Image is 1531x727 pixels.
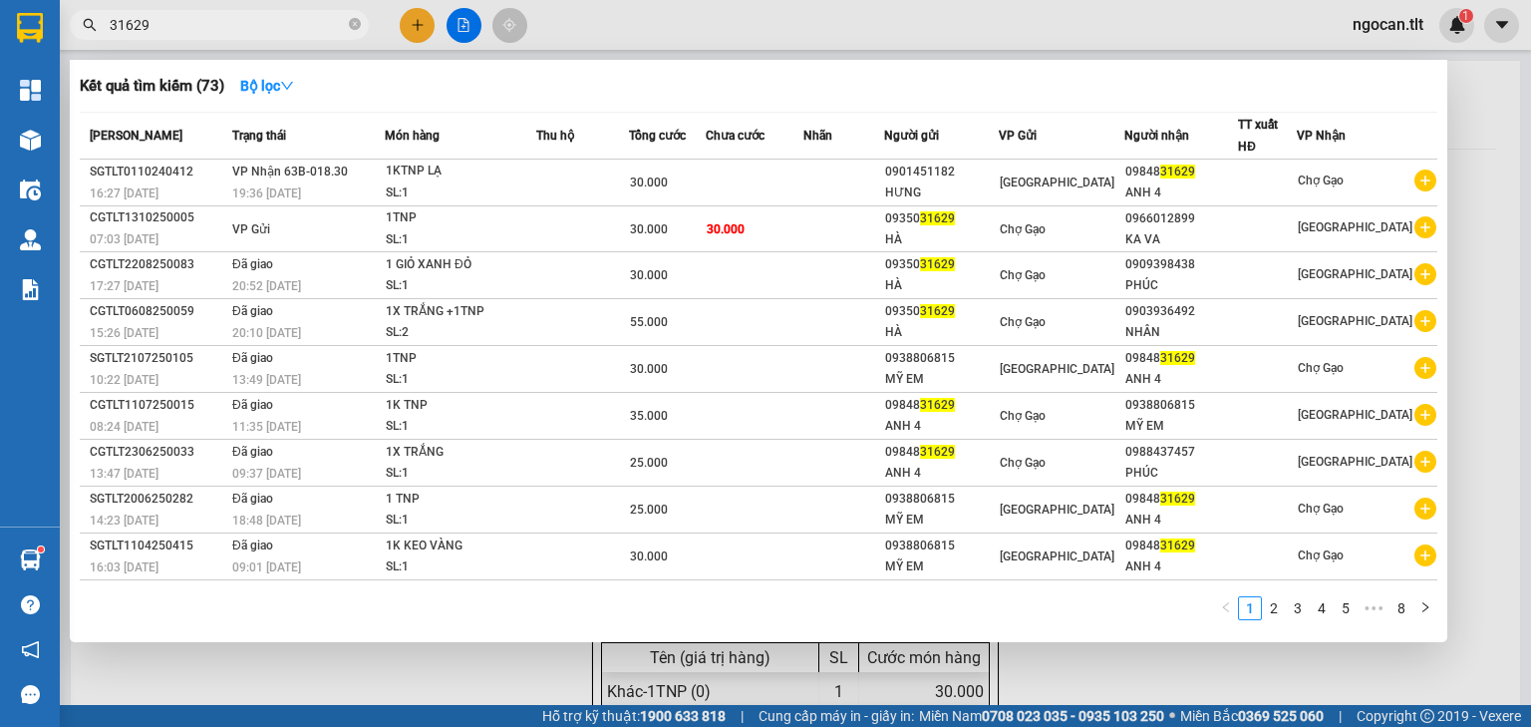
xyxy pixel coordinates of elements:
span: plus-circle [1414,357,1436,379]
button: right [1413,596,1437,620]
span: Đã giao [232,539,273,552]
span: close-circle [349,16,361,35]
div: 1K KEO VÀNG [386,536,535,557]
div: 09848 [885,395,997,416]
div: SL: 1 [386,416,535,438]
a: 8 [1390,597,1412,619]
li: Next 5 Pages [1358,596,1389,620]
div: ANH 4 [1125,510,1237,531]
a: 4 [1311,597,1333,619]
div: SGTLT1104250415 [90,536,226,556]
div: 0938806815 [885,489,997,510]
div: SL: 2 [386,322,535,344]
span: 25.000 [630,456,668,470]
span: close-circle [349,18,361,30]
div: 09350 [885,254,997,275]
div: NHÂN [1125,322,1237,343]
div: HÀ [885,275,997,296]
span: question-circle [21,595,40,614]
span: [GEOGRAPHIC_DATA] [1000,503,1114,517]
span: Người gửi [884,129,939,143]
div: CGTLT2208250083 [90,254,226,275]
span: 30.000 [630,176,668,189]
li: 3 [1286,596,1310,620]
span: plus-circle [1414,498,1436,520]
span: 30.000 [630,268,668,282]
span: 35.000 [630,409,668,423]
div: 09350 [885,301,997,322]
div: 1TNP [386,207,535,229]
img: warehouse-icon [20,130,41,151]
span: 55.000 [630,315,668,329]
span: [GEOGRAPHIC_DATA] [1298,220,1412,234]
strong: Bộ lọc [240,78,294,94]
span: 09:37 [DATE] [232,467,301,481]
span: [GEOGRAPHIC_DATA] [1298,408,1412,422]
img: dashboard-icon [20,80,41,101]
li: 4 [1310,596,1334,620]
text: CGTLT1310250024 [93,95,363,130]
span: plus-circle [1414,545,1436,566]
span: 31629 [1160,165,1195,179]
span: plus-circle [1414,216,1436,238]
span: 11:35 [DATE] [232,420,301,434]
span: 16:03 [DATE] [90,560,158,574]
span: plus-circle [1414,170,1436,191]
span: 31629 [920,304,955,318]
span: 20:52 [DATE] [232,279,301,293]
div: SGTLT2107250105 [90,348,226,369]
span: 20:10 [DATE] [232,326,301,340]
span: Người nhận [1124,129,1189,143]
a: 1 [1239,597,1261,619]
div: 0966012899 [1125,208,1237,229]
div: 1X TRẮNG [386,442,535,464]
span: [GEOGRAPHIC_DATA] [1000,176,1114,189]
img: warehouse-icon [20,229,41,250]
span: Chưa cước [706,129,765,143]
span: 31629 [920,398,955,412]
div: 0909398438 [1125,254,1237,275]
span: TT xuất HĐ [1238,118,1278,154]
div: MỸ EM [885,556,997,577]
div: 1TNP [386,582,535,604]
span: VP Nhận [1297,129,1346,143]
div: 0938806815 [1125,395,1237,416]
span: VP Gửi [232,222,270,236]
span: right [1419,601,1431,613]
a: 3 [1287,597,1309,619]
div: KA VA [1125,229,1237,250]
span: 30.000 [630,222,668,236]
span: [GEOGRAPHIC_DATA] [1000,549,1114,563]
span: Trạng thái [232,129,286,143]
div: SL: 1 [386,556,535,578]
li: Next Page [1413,596,1437,620]
span: Đã giao [232,257,273,271]
span: Đã giao [232,445,273,459]
span: Đã giao [232,492,273,506]
div: SL: 1 [386,275,535,297]
img: solution-icon [20,279,41,300]
div: 09848 [885,582,997,603]
span: Thu hộ [536,129,574,143]
span: Chợ Gạo [1000,222,1046,236]
div: 0988437457 [1125,442,1237,463]
span: Chợ Gạo [1000,409,1046,423]
span: Món hàng [385,129,440,143]
span: plus-circle [1414,310,1436,332]
div: SL: 1 [386,369,535,391]
span: 31629 [920,211,955,225]
div: 1KTNP LẠ [386,161,535,182]
div: SL: 1 [386,463,535,485]
span: message [21,685,40,704]
div: PHÚC [1125,275,1237,296]
span: Chợ Gạo [1298,548,1344,562]
div: ANH 4 [1125,182,1237,203]
li: 2 [1262,596,1286,620]
div: 1 TNP [386,489,535,511]
img: logo-vxr [17,13,43,43]
span: 09:01 [DATE] [232,560,301,574]
li: Previous Page [1214,596,1238,620]
span: Đã giao [232,398,273,412]
span: Chợ Gạo [1000,268,1046,282]
span: 14:23 [DATE] [90,514,158,528]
